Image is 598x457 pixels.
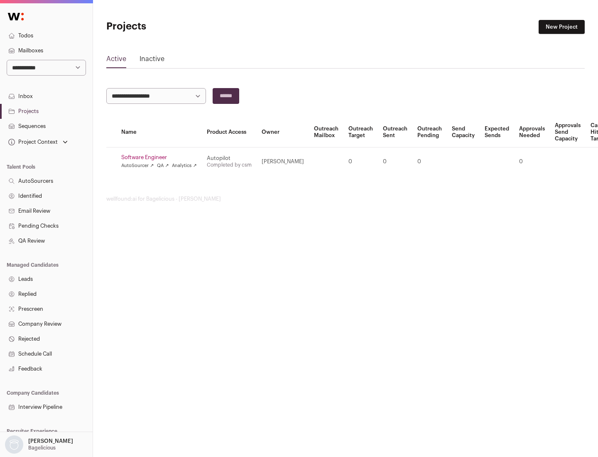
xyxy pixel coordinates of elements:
[480,117,514,147] th: Expected Sends
[7,139,58,145] div: Project Context
[378,117,412,147] th: Outreach Sent
[343,117,378,147] th: Outreach Target
[309,117,343,147] th: Outreach Mailbox
[116,117,202,147] th: Name
[257,117,309,147] th: Owner
[514,117,550,147] th: Approvals Needed
[157,162,169,169] a: QA ↗
[7,136,69,148] button: Open dropdown
[343,147,378,176] td: 0
[3,8,28,25] img: Wellfound
[514,147,550,176] td: 0
[378,147,412,176] td: 0
[106,196,585,202] footer: wellfound:ai for Bagelicious - [PERSON_NAME]
[412,147,447,176] td: 0
[121,154,197,161] a: Software Engineer
[28,445,56,451] p: Bagelicious
[140,54,164,67] a: Inactive
[207,162,252,167] a: Completed by csm
[207,155,252,162] div: Autopilot
[172,162,196,169] a: Analytics ↗
[106,20,266,33] h1: Projects
[257,147,309,176] td: [PERSON_NAME]
[121,162,154,169] a: AutoSourcer ↗
[3,435,75,454] button: Open dropdown
[412,117,447,147] th: Outreach Pending
[550,117,586,147] th: Approvals Send Capacity
[447,117,480,147] th: Send Capacity
[5,435,23,454] img: nopic.png
[202,117,257,147] th: Product Access
[539,20,585,34] a: New Project
[28,438,73,445] p: [PERSON_NAME]
[106,54,126,67] a: Active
